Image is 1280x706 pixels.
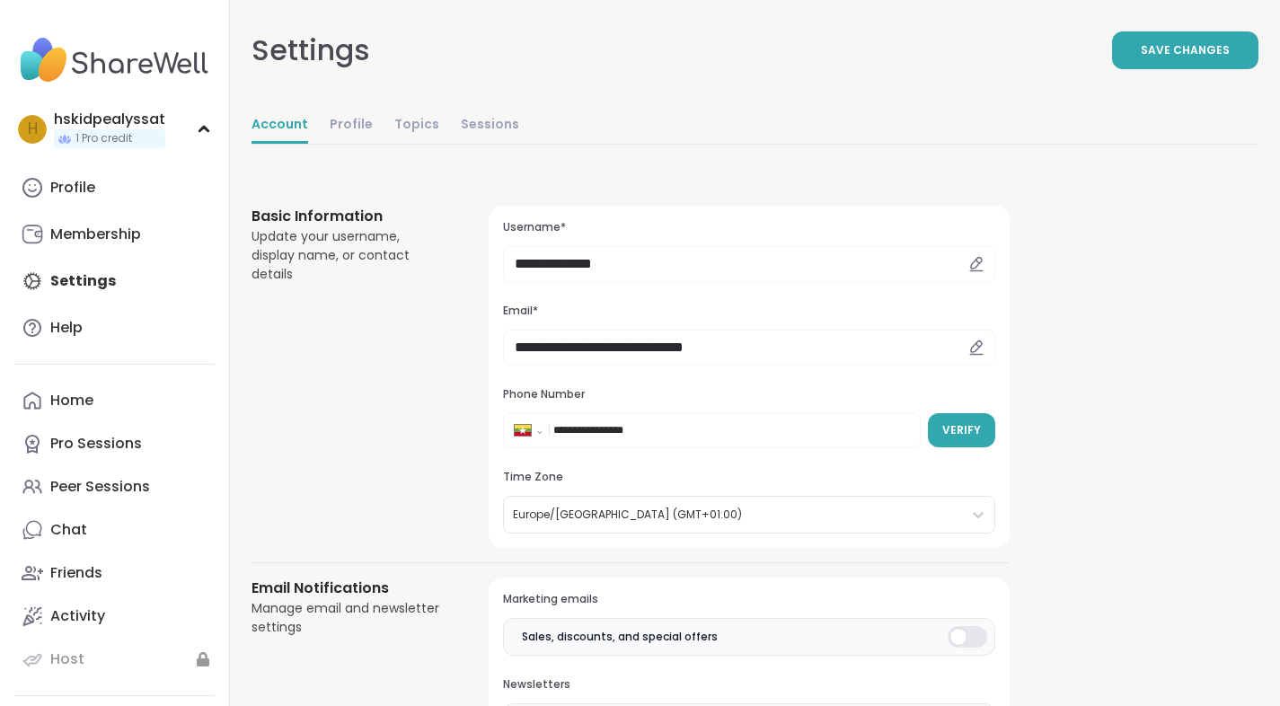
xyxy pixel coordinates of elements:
button: Verify [928,413,995,447]
img: ShareWell Nav Logo [14,29,215,92]
a: Help [14,306,215,349]
span: Save Changes [1141,42,1230,58]
div: Update your username, display name, or contact details [252,227,446,284]
div: hskidpealyssat [54,110,165,129]
h3: Username* [503,220,995,235]
h3: Email* [503,304,995,319]
span: Verify [942,422,981,438]
a: Chat [14,508,215,552]
div: Peer Sessions [50,477,150,497]
a: Home [14,379,215,422]
div: Membership [50,225,141,244]
h3: Newsletters [503,677,995,693]
div: Host [50,649,84,669]
h3: Phone Number [503,387,995,402]
a: Profile [330,108,373,144]
div: Manage email and newsletter settings [252,599,446,637]
h3: Marketing emails [503,592,995,607]
a: Peer Sessions [14,465,215,508]
a: Activity [14,595,215,638]
a: Sessions [461,108,519,144]
a: Friends [14,552,215,595]
button: Save Changes [1112,31,1258,69]
a: Profile [14,166,215,209]
div: Chat [50,520,87,540]
span: 1 Pro credit [75,131,132,146]
a: Account [252,108,308,144]
a: Pro Sessions [14,422,215,465]
div: Help [50,318,83,338]
h3: Basic Information [252,206,446,227]
a: Topics [394,108,439,144]
div: Activity [50,606,105,626]
div: Profile [50,178,95,198]
span: h [28,118,38,141]
span: Sales, discounts, and special offers [522,629,718,645]
h3: Time Zone [503,470,995,485]
a: Membership [14,213,215,256]
div: Friends [50,563,102,583]
div: Pro Sessions [50,434,142,454]
div: Home [50,391,93,410]
a: Host [14,638,215,681]
div: Settings [252,29,370,72]
h3: Email Notifications [252,578,446,599]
